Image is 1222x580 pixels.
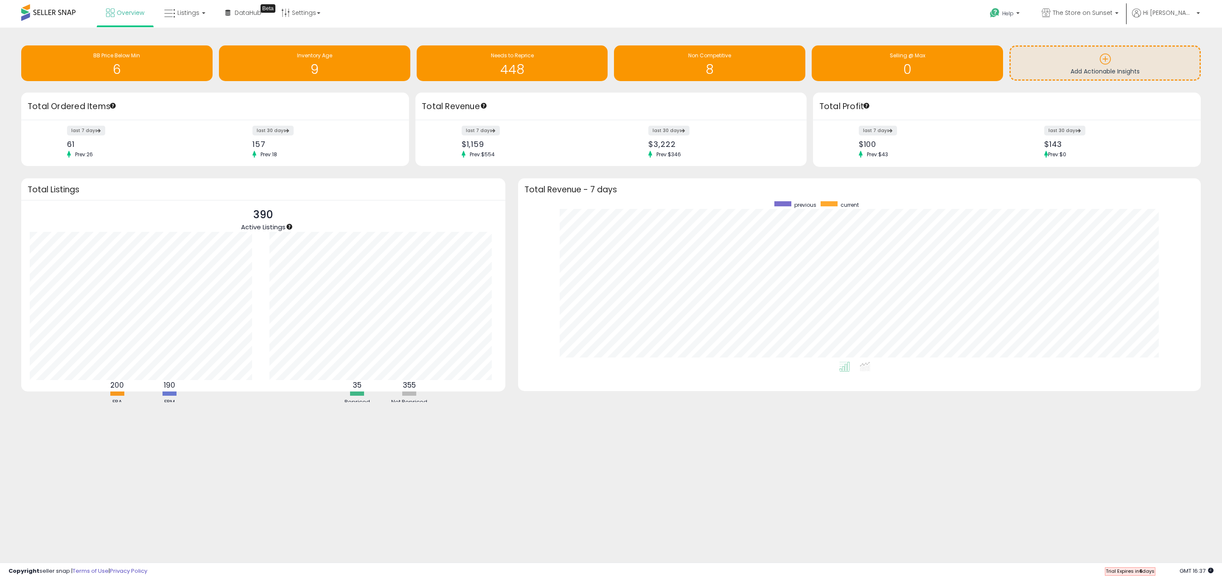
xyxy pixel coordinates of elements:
[177,8,199,17] span: Listings
[816,62,999,76] h1: 0
[465,151,499,158] span: Prev: $554
[241,222,286,231] span: Active Listings
[1002,10,1014,17] span: Help
[28,101,403,113] h3: Total Ordered Items
[110,380,124,390] b: 200
[859,140,1001,149] div: $100
[417,45,608,81] a: Needs to Reprice 448
[648,140,791,149] div: $3,222
[422,101,800,113] h3: Total Revenue
[21,45,213,81] a: BB Price Below Min 6
[1044,126,1085,135] label: last 30 days
[480,102,488,110] div: Tooltip anchor
[1071,67,1140,76] span: Add Actionable Insights
[1044,140,1186,149] div: $143
[652,151,685,158] span: Prev: $346
[1143,8,1194,17] span: Hi [PERSON_NAME]
[688,52,731,59] span: Non Competitive
[462,140,605,149] div: $1,159
[28,186,499,193] h3: Total Listings
[491,52,534,59] span: Needs to Reprice
[117,8,144,17] span: Overview
[841,201,859,208] span: current
[863,102,870,110] div: Tooltip anchor
[71,151,97,158] span: Prev: 26
[648,126,689,135] label: last 30 days
[462,126,500,135] label: last 7 days
[989,8,1000,18] i: Get Help
[261,4,275,13] div: Tooltip anchor
[92,398,143,406] div: FBA
[164,380,175,390] b: 190
[252,126,294,135] label: last 30 days
[794,201,816,208] span: previous
[384,398,435,406] div: Not Repriced
[25,62,208,76] h1: 6
[614,45,805,81] a: Non Competitive 8
[1053,8,1113,17] span: The Store on Sunset
[1132,8,1200,28] a: Hi [PERSON_NAME]
[524,186,1194,193] h3: Total Revenue - 7 days
[863,151,892,158] span: Prev: $43
[1048,151,1066,158] span: Prev: $0
[332,398,383,406] div: Repriced
[109,102,117,110] div: Tooltip anchor
[252,140,394,149] div: 157
[859,126,897,135] label: last 7 days
[235,8,261,17] span: DataHub
[297,52,332,59] span: Inventory Age
[219,45,410,81] a: Inventory Age 9
[983,1,1028,28] a: Help
[256,151,281,158] span: Prev: 18
[93,52,140,59] span: BB Price Below Min
[144,398,195,406] div: FBM
[353,380,362,390] b: 35
[67,140,209,149] div: 61
[812,45,1003,81] a: Selling @ Max 0
[286,223,293,231] div: Tooltip anchor
[618,62,801,76] h1: 8
[819,101,1194,113] h3: Total Profit
[67,126,105,135] label: last 7 days
[403,380,416,390] b: 355
[421,62,604,76] h1: 448
[890,52,925,59] span: Selling @ Max
[241,207,286,223] p: 390
[223,62,406,76] h1: 9
[1011,47,1200,79] a: Add Actionable Insights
